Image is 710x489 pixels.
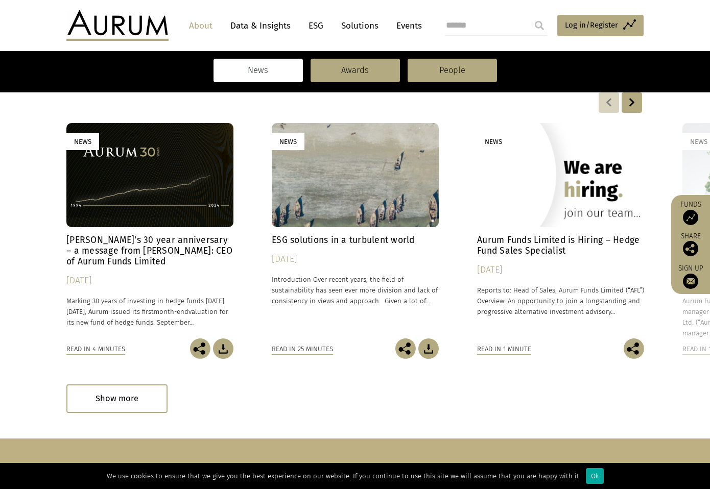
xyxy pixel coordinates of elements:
[529,15,550,36] input: Submit
[586,468,604,484] div: Ok
[676,233,705,256] div: Share
[676,264,705,289] a: Sign up
[272,252,439,266] div: [DATE]
[683,210,698,225] img: Access Funds
[624,338,644,359] img: Share this post
[683,241,698,256] img: Share this post
[66,123,233,338] a: News [PERSON_NAME]’s 30 year anniversary – a message from [PERSON_NAME]: CEO of Aurum Funds Limit...
[66,274,233,288] div: [DATE]
[391,16,422,35] a: Events
[676,200,705,225] a: Funds
[477,235,644,256] h4: Aurum Funds Limited is Hiring – Hedge Fund Sales Specialist
[66,235,233,267] h4: [PERSON_NAME]’s 30 year anniversary – a message from [PERSON_NAME]: CEO of Aurum Funds Limited
[336,16,384,35] a: Solutions
[272,274,439,306] p: Introduction Over recent years, the field of sustainability has seen ever more division and lack ...
[214,59,303,82] a: News
[272,344,333,355] div: Read in 25 minutes
[225,16,296,35] a: Data & Insights
[66,10,169,41] img: Aurum
[272,123,439,338] a: News ESG solutions in a turbulent world [DATE] Introduction Over recent years, the field of susta...
[154,308,188,315] span: month-end
[408,59,497,82] a: People
[66,344,125,355] div: Read in 4 minutes
[66,384,168,412] div: Show more
[477,263,644,277] div: [DATE]
[683,274,698,289] img: Sign up to our newsletter
[395,338,416,359] img: Share this post
[272,133,304,150] div: News
[557,15,644,36] a: Log in/Register
[184,16,218,35] a: About
[66,296,233,328] p: Marking 30 years of investing in hedge funds [DATE] [DATE], Aurum issued its first valuation for ...
[477,344,531,355] div: Read in 1 minute
[418,338,439,359] img: Download Article
[190,338,210,359] img: Share this post
[477,133,510,150] div: News
[213,338,233,359] img: Download Article
[477,285,644,317] p: Reports to: Head of Sales, Aurum Funds Limited (“AFL”) Overview: An opportunity to join a longsta...
[66,133,99,150] div: News
[311,59,400,82] a: Awards
[565,19,618,31] span: Log in/Register
[303,16,328,35] a: ESG
[272,235,439,246] h4: ESG solutions in a turbulent world
[477,123,644,338] a: News Aurum Funds Limited is Hiring – Hedge Fund Sales Specialist [DATE] Reports to: Head of Sales...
